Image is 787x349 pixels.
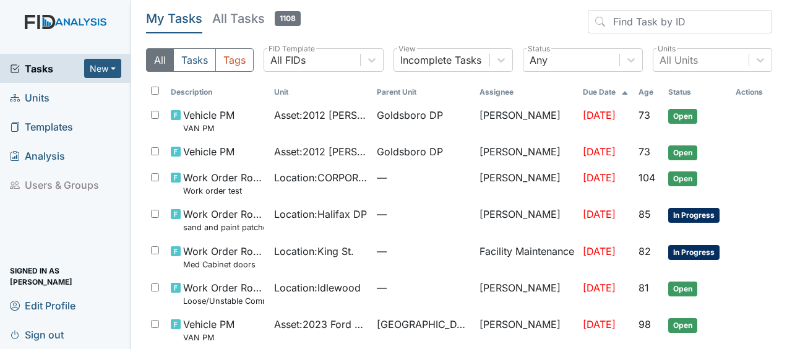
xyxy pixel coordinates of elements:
[639,171,655,184] span: 104
[377,144,443,159] span: Goldsboro DP
[10,296,75,315] span: Edit Profile
[475,103,577,139] td: [PERSON_NAME]
[183,317,234,343] span: Vehicle PM VAN PM
[663,82,731,103] th: Toggle SortBy
[583,245,616,257] span: [DATE]
[183,108,234,134] span: Vehicle PM VAN PM
[215,48,254,72] button: Tags
[475,202,577,238] td: [PERSON_NAME]
[668,282,697,296] span: Open
[84,59,121,78] button: New
[10,267,121,286] span: Signed in as [PERSON_NAME]
[183,332,234,343] small: VAN PM
[475,139,577,165] td: [PERSON_NAME]
[166,82,269,103] th: Toggle SortBy
[212,10,301,27] h5: All Tasks
[183,222,264,233] small: sand and paint patches throughout
[668,171,697,186] span: Open
[639,318,651,330] span: 98
[583,171,616,184] span: [DATE]
[634,82,663,103] th: Toggle SortBy
[475,275,577,312] td: [PERSON_NAME]
[639,245,651,257] span: 82
[146,48,254,72] div: Type filter
[274,280,361,295] span: Location : Idlewood
[583,282,616,294] span: [DATE]
[183,207,264,233] span: Work Order Routine sand and paint patches throughout
[270,53,306,67] div: All FIDs
[639,145,650,158] span: 73
[173,48,216,72] button: Tasks
[668,318,697,333] span: Open
[583,208,616,220] span: [DATE]
[183,170,264,197] span: Work Order Routine Work order test
[146,10,202,27] h5: My Tasks
[151,87,159,95] input: Toggle All Rows Selected
[275,11,301,26] span: 1108
[377,170,470,185] span: —
[475,239,577,275] td: Facility Maintenance
[274,170,367,185] span: Location : CORPORATE TEST
[183,259,264,270] small: Med Cabinet doors
[530,53,548,67] div: Any
[588,10,772,33] input: Find Task by ID
[668,245,720,260] span: In Progress
[668,208,720,223] span: In Progress
[377,108,443,123] span: Goldsboro DP
[377,244,470,259] span: —
[583,145,616,158] span: [DATE]
[668,145,697,160] span: Open
[10,88,49,107] span: Units
[274,207,367,222] span: Location : Halifax DP
[475,312,577,348] td: [PERSON_NAME]
[639,208,651,220] span: 85
[578,82,634,103] th: Toggle SortBy
[372,82,475,103] th: Toggle SortBy
[274,108,367,123] span: Asset : 2012 [PERSON_NAME] 07541
[377,317,470,332] span: [GEOGRAPHIC_DATA]
[668,109,697,124] span: Open
[400,53,481,67] div: Incomplete Tasks
[10,325,64,344] span: Sign out
[274,317,367,332] span: Asset : 2023 Ford 31628
[183,123,234,134] small: VAN PM
[269,82,372,103] th: Toggle SortBy
[583,109,616,121] span: [DATE]
[660,53,698,67] div: All Units
[10,61,84,76] a: Tasks
[183,144,234,159] span: Vehicle PM
[475,82,577,103] th: Assignee
[183,280,264,307] span: Work Order Routine Loose/Unstable Commode in non handicapped bathroom
[639,109,650,121] span: 73
[583,318,616,330] span: [DATE]
[377,207,470,222] span: —
[183,185,264,197] small: Work order test
[475,165,577,202] td: [PERSON_NAME]
[10,146,65,165] span: Analysis
[377,280,470,295] span: —
[183,244,264,270] span: Work Order Routine Med Cabinet doors
[731,82,772,103] th: Actions
[183,295,264,307] small: Loose/Unstable Commode in non handicapped bathroom
[146,48,174,72] button: All
[639,282,649,294] span: 81
[274,144,367,159] span: Asset : 2012 [PERSON_NAME] 07541
[10,117,73,136] span: Templates
[274,244,354,259] span: Location : King St.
